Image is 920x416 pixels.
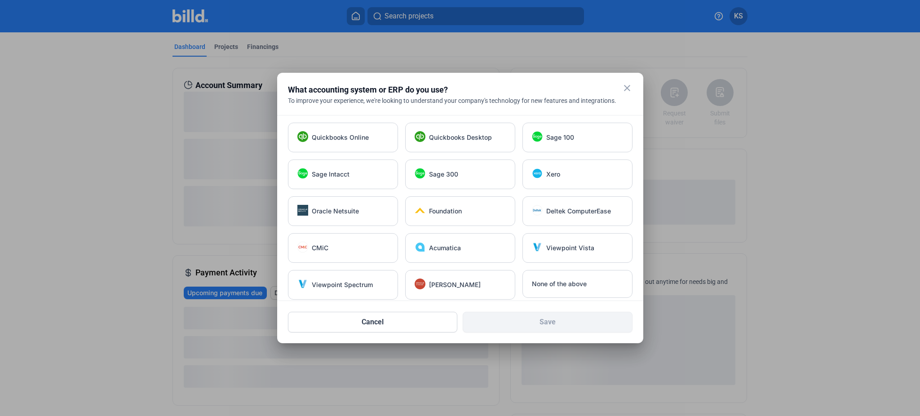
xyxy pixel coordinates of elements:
[288,96,632,105] div: To improve your experience, we're looking to understand your company's technology for new feature...
[288,84,610,96] div: What accounting system or ERP do you use?
[532,279,587,288] span: None of the above
[312,133,369,142] span: Quickbooks Online
[546,207,611,216] span: Deltek ComputerEase
[312,280,373,289] span: Viewpoint Spectrum
[622,83,632,93] mat-icon: close
[429,280,481,289] span: [PERSON_NAME]
[463,312,632,332] button: Save
[546,133,574,142] span: Sage 100
[312,207,359,216] span: Oracle Netsuite
[429,133,492,142] span: Quickbooks Desktop
[429,170,458,179] span: Sage 300
[429,243,461,252] span: Acumatica
[429,207,462,216] span: Foundation
[546,243,594,252] span: Viewpoint Vista
[546,170,560,179] span: Xero
[288,312,458,332] button: Cancel
[312,170,349,179] span: Sage Intacct
[312,243,328,252] span: CMiC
